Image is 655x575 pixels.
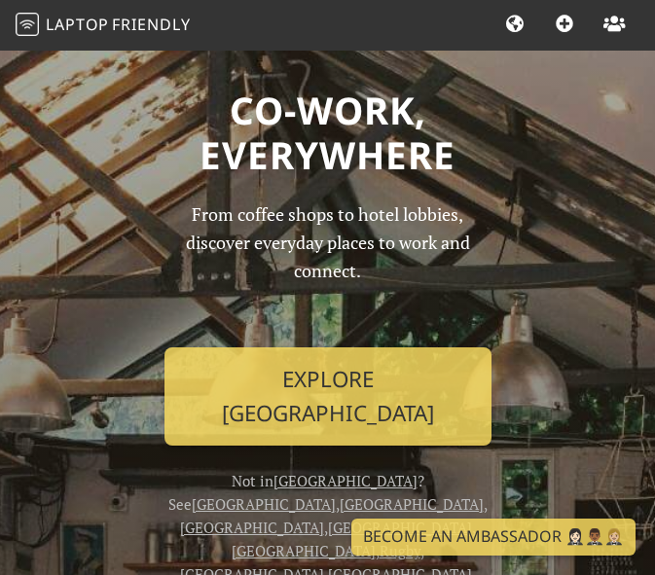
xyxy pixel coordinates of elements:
[16,13,39,36] img: LaptopFriendly
[273,471,418,490] a: [GEOGRAPHIC_DATA]
[192,494,336,514] a: [GEOGRAPHIC_DATA]
[340,494,484,514] a: [GEOGRAPHIC_DATA]
[16,9,191,43] a: LaptopFriendly LaptopFriendly
[164,200,491,331] p: From coffee shops to hotel lobbies, discover everyday places to work and connect.
[232,541,376,560] a: [GEOGRAPHIC_DATA]
[180,518,324,537] a: [GEOGRAPHIC_DATA]
[112,14,190,35] span: Friendly
[164,347,491,447] a: Explore [GEOGRAPHIC_DATA]
[351,519,636,556] a: Become an Ambassador 🤵🏻‍♀️🤵🏾‍♂️🤵🏼‍♀️
[328,518,472,537] a: [GEOGRAPHIC_DATA]
[77,88,579,177] h1: Co-work, Everywhere
[46,14,109,35] span: Laptop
